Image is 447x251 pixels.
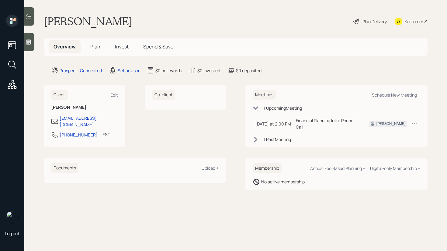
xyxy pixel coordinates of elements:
div: Digital-only Membership + [370,165,420,171]
div: Prospect · Connected [60,67,102,74]
div: [DATE] at 2:00 PM [255,121,291,127]
div: 1 Upcoming Meeting [264,105,302,111]
div: $0 net-worth [155,67,182,74]
h6: Documents [51,163,78,173]
h1: [PERSON_NAME] [44,15,132,28]
div: Financial Planning Intro Phone Call [296,117,359,130]
div: $0 invested [197,67,220,74]
span: Overview [54,43,76,50]
div: $0 deposited [236,67,262,74]
h6: [PERSON_NAME] [51,105,118,110]
div: Kustomer [404,18,423,25]
span: Spend & Save [143,43,173,50]
div: Log out [5,231,19,236]
div: Edit [110,92,118,98]
img: retirable_logo.png [6,211,18,223]
div: EST [102,131,110,138]
div: [PHONE_NUMBER] [60,132,98,138]
h6: Membership [253,163,282,173]
div: [EMAIL_ADDRESS][DOMAIN_NAME] [60,115,118,128]
div: No active membership [261,179,305,185]
div: Schedule New Meeting + [372,92,420,98]
h6: Meetings [253,90,276,100]
div: Set advisor [118,67,140,74]
span: Invest [115,43,129,50]
h6: Client [51,90,68,100]
div: Upload + [202,165,219,171]
div: [PERSON_NAME] [376,121,406,126]
span: Plan [90,43,100,50]
h6: Co-client [152,90,175,100]
div: Annual Fee Based Planning + [310,165,365,171]
div: 1 Past Meeting [264,136,291,143]
div: Plan Delivery [362,18,387,25]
